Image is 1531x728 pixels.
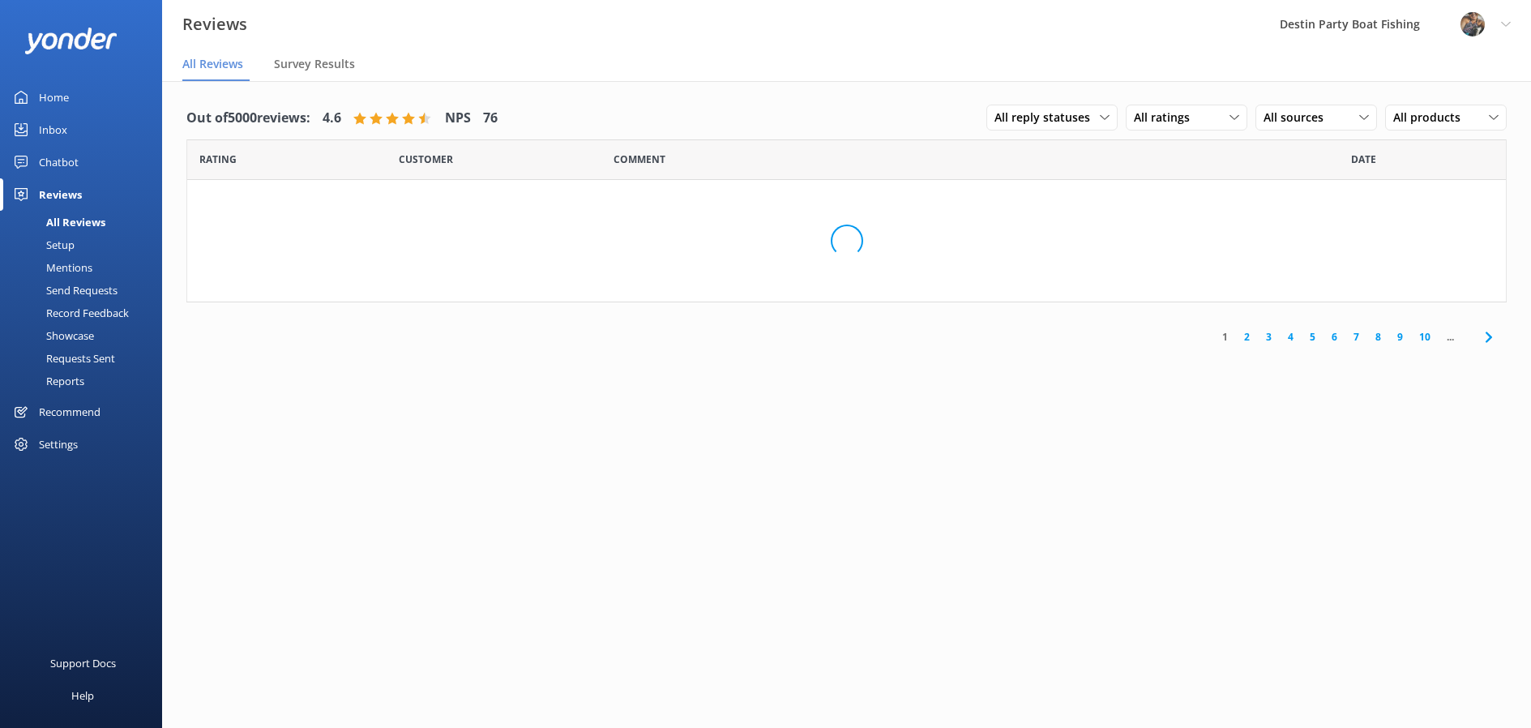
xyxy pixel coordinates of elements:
[39,81,69,113] div: Home
[1258,329,1280,345] a: 3
[10,324,162,347] a: Showcase
[483,108,498,129] h4: 76
[1302,329,1324,345] a: 5
[445,108,471,129] h4: NPS
[39,396,100,428] div: Recommend
[994,109,1100,126] span: All reply statuses
[10,233,75,256] div: Setup
[10,347,162,370] a: Requests Sent
[614,152,665,167] span: Question
[323,108,341,129] h4: 4.6
[10,233,162,256] a: Setup
[10,279,162,302] a: Send Requests
[1214,329,1236,345] a: 1
[10,302,162,324] a: Record Feedback
[1236,329,1258,345] a: 2
[1345,329,1367,345] a: 7
[1280,329,1302,345] a: 4
[1411,329,1439,345] a: 10
[50,647,116,679] div: Support Docs
[1324,329,1345,345] a: 6
[10,302,129,324] div: Record Feedback
[10,211,162,233] a: All Reviews
[1439,329,1462,345] span: ...
[1134,109,1200,126] span: All ratings
[274,56,355,72] span: Survey Results
[186,108,310,129] h4: Out of 5000 reviews:
[10,324,94,347] div: Showcase
[199,152,237,167] span: Date
[1460,12,1485,36] img: 250-1666038197.jpg
[10,211,105,233] div: All Reviews
[182,56,243,72] span: All Reviews
[1393,109,1470,126] span: All products
[10,256,92,279] div: Mentions
[10,256,162,279] a: Mentions
[10,370,162,392] a: Reports
[39,178,82,211] div: Reviews
[182,11,247,37] h3: Reviews
[1389,329,1411,345] a: 9
[39,113,67,146] div: Inbox
[10,370,84,392] div: Reports
[39,428,78,460] div: Settings
[399,152,453,167] span: Date
[10,279,118,302] div: Send Requests
[71,679,94,712] div: Help
[39,146,79,178] div: Chatbot
[1351,152,1376,167] span: Date
[10,347,115,370] div: Requests Sent
[1264,109,1333,126] span: All sources
[1367,329,1389,345] a: 8
[24,28,118,54] img: yonder-white-logo.png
